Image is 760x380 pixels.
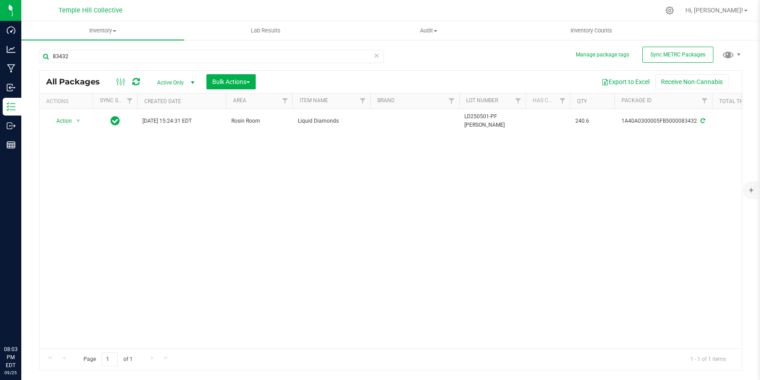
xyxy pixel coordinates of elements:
a: Filter [511,93,526,108]
span: LD250501-PF [PERSON_NAME] [464,112,520,129]
p: 08:03 PM EDT [4,345,17,369]
button: Bulk Actions [206,74,256,89]
input: Search Package ID, Item Name, SKU, Lot or Part Number... [39,50,384,63]
a: Qty [577,98,587,104]
span: 1 - 1 of 1 items [683,352,733,366]
button: Manage package tags [576,51,629,59]
button: Sync METRC Packages [642,47,713,63]
span: Clear [373,50,380,61]
a: Filter [697,93,712,108]
span: Sync METRC Packages [650,52,705,58]
inline-svg: Inventory [7,102,16,111]
inline-svg: Reports [7,140,16,149]
iframe: Resource center [9,309,36,336]
a: Lab Results [184,21,347,40]
div: Manage settings [664,6,675,15]
button: Export to Excel [596,74,655,89]
p: 09/25 [4,369,17,376]
span: [DATE] 15:24:31 EDT [142,117,192,125]
div: Actions [46,98,89,104]
span: All Packages [46,77,109,87]
a: Filter [356,93,370,108]
a: Filter [123,93,137,108]
a: Sync Status [100,97,134,104]
span: Rosin Room [231,117,287,125]
inline-svg: Analytics [7,45,16,54]
span: 240.6 [575,117,609,125]
button: Receive Non-Cannabis [655,74,728,89]
inline-svg: Manufacturing [7,64,16,73]
a: Total THC% [719,98,751,104]
span: Page of 1 [76,352,140,366]
a: Filter [278,93,293,108]
a: Filter [444,93,459,108]
a: Package ID [621,97,652,104]
span: Inventory [21,27,184,35]
a: Audit [347,21,510,40]
span: Inventory Counts [558,27,624,35]
span: In Sync [111,115,120,127]
input: 1 [102,352,118,366]
a: Brand [377,97,395,104]
a: Filter [555,93,570,108]
span: Lab Results [239,27,293,35]
div: 1A40A0300005FB5000083432 [613,117,713,125]
span: Bulk Actions [212,78,250,85]
a: Item Name [300,97,328,104]
inline-svg: Outbound [7,121,16,130]
a: Inventory [21,21,184,40]
span: Temple Hill Collective [59,7,123,14]
a: Created Date [144,98,181,104]
span: Liquid Diamonds [298,117,365,125]
span: Hi, [PERSON_NAME]! [685,7,743,14]
span: select [73,115,84,127]
span: Action [48,115,72,127]
a: Area [233,97,246,104]
inline-svg: Inbound [7,83,16,92]
a: Lot Number [466,97,498,104]
span: Sync from Compliance System [699,118,705,124]
th: Has COA [526,93,570,109]
a: Inventory Counts [510,21,673,40]
span: Audit [348,27,510,35]
inline-svg: Dashboard [7,26,16,35]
